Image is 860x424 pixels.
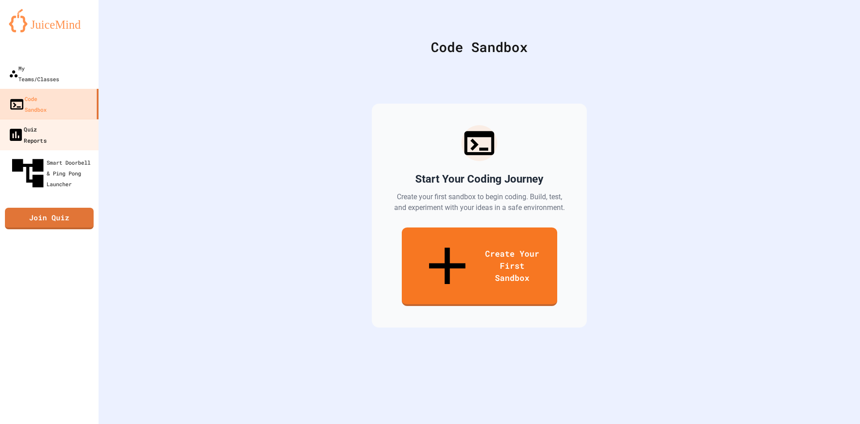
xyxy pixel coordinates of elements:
a: Join Quiz [5,208,94,229]
div: Smart Doorbell & Ping Pong Launcher [9,154,95,192]
div: Code Sandbox [121,37,838,57]
p: Create your first sandbox to begin coding. Build, test, and experiment with your ideas in a safe ... [393,192,565,213]
img: logo-orange.svg [9,9,90,32]
a: Create Your First Sandbox [402,227,557,306]
h2: Start Your Coding Journey [415,172,543,186]
div: Code Sandbox [9,93,47,115]
div: My Teams/Classes [9,63,59,84]
div: Quiz Reports [8,123,47,145]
